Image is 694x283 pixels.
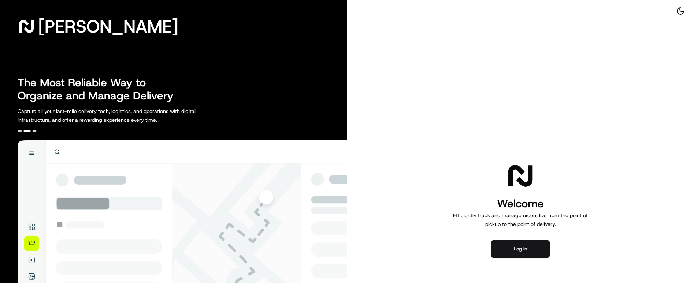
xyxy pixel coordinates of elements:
p: Capture all your last-mile delivery tech, logistics, and operations with digital infrastructure, ... [18,107,229,124]
p: Efficiently track and manage orders live from the point of pickup to the point of delivery. [450,211,591,229]
h2: The Most Reliable Way to Organize and Manage Delivery [18,76,182,102]
h1: Welcome [450,196,591,211]
span: [PERSON_NAME] [38,19,178,34]
button: Log in [491,240,550,258]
